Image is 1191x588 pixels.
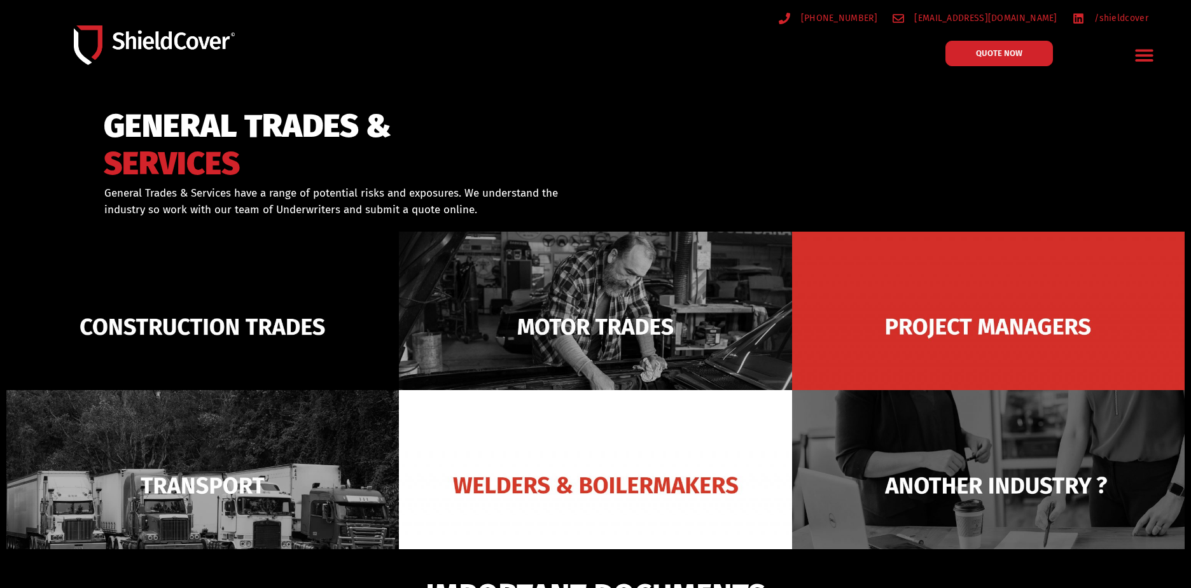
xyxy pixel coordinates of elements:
[104,185,579,218] p: General Trades & Services have a range of potential risks and exposures. We understand the indust...
[911,10,1057,26] span: [EMAIL_ADDRESS][DOMAIN_NAME]
[798,10,877,26] span: [PHONE_NUMBER]
[976,49,1022,57] span: QUOTE NOW
[779,10,877,26] a: [PHONE_NUMBER]
[945,41,1053,66] a: QUOTE NOW
[104,113,391,139] span: GENERAL TRADES &
[74,25,235,65] img: Shield-Cover-Underwriting-Australia-logo-full
[1073,10,1148,26] a: /shieldcover
[893,10,1057,26] a: [EMAIL_ADDRESS][DOMAIN_NAME]
[1129,40,1159,70] div: Menu Toggle
[1091,10,1148,26] span: /shieldcover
